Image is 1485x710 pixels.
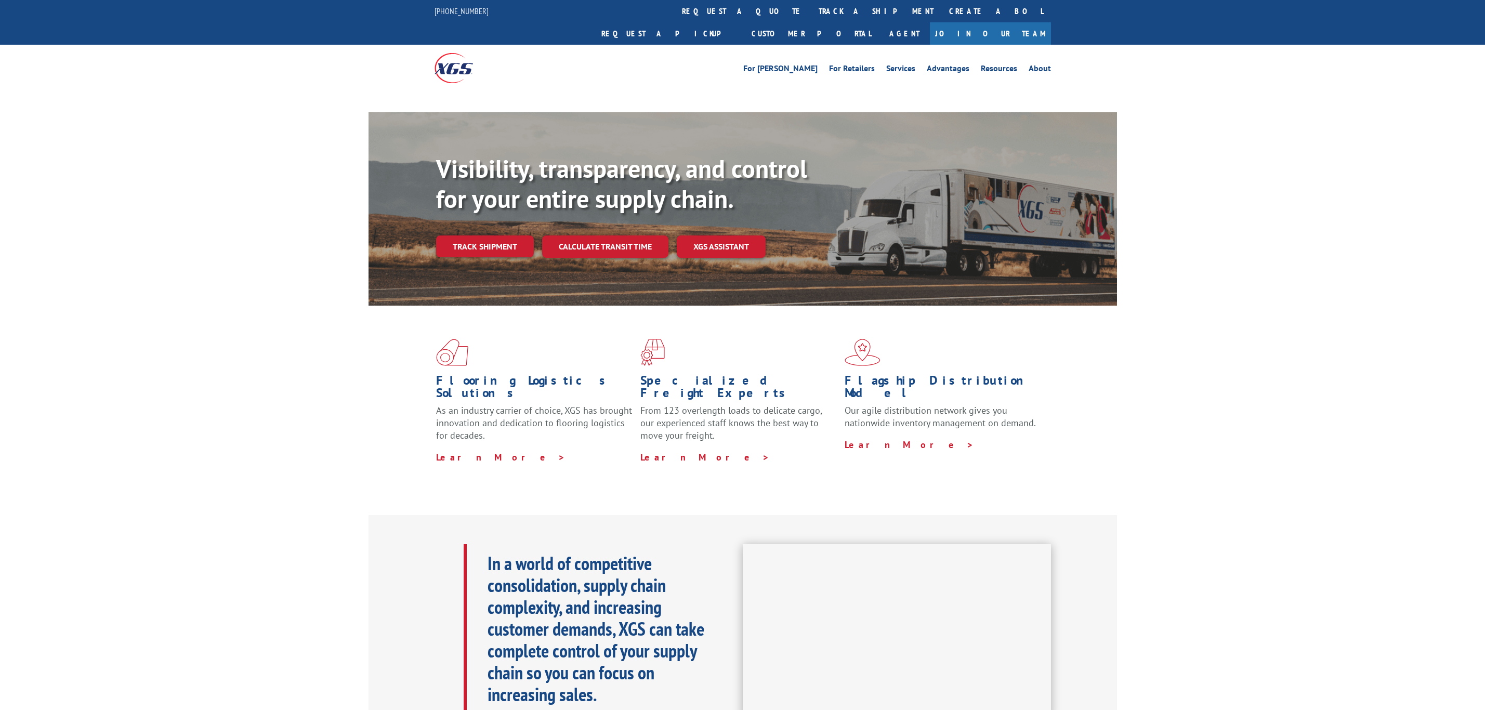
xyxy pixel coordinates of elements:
h1: Specialized Freight Experts [640,374,837,404]
a: [PHONE_NUMBER] [435,6,489,16]
p: From 123 overlength loads to delicate cargo, our experienced staff knows the best way to move you... [640,404,837,451]
img: xgs-icon-focused-on-flooring-red [640,339,665,366]
img: xgs-icon-total-supply-chain-intelligence-red [436,339,468,366]
a: Request a pickup [594,22,744,45]
a: Agent [879,22,930,45]
a: Learn More > [640,451,770,463]
a: Resources [981,64,1017,76]
a: Advantages [927,64,969,76]
a: Learn More > [436,451,566,463]
h1: Flagship Distribution Model [845,374,1041,404]
a: Learn More > [845,439,974,451]
a: About [1029,64,1051,76]
span: Our agile distribution network gives you nationwide inventory management on demand. [845,404,1036,429]
h1: Flooring Logistics Solutions [436,374,633,404]
a: Services [886,64,915,76]
a: Join Our Team [930,22,1051,45]
b: In a world of competitive consolidation, supply chain complexity, and increasing customer demands... [488,551,704,706]
a: Customer Portal [744,22,879,45]
b: Visibility, transparency, and control for your entire supply chain. [436,152,807,215]
a: XGS ASSISTANT [677,235,766,258]
a: For Retailers [829,64,875,76]
a: For [PERSON_NAME] [743,64,818,76]
span: As an industry carrier of choice, XGS has brought innovation and dedication to flooring logistics... [436,404,632,441]
a: Track shipment [436,235,534,257]
a: Calculate transit time [542,235,668,258]
img: xgs-icon-flagship-distribution-model-red [845,339,881,366]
